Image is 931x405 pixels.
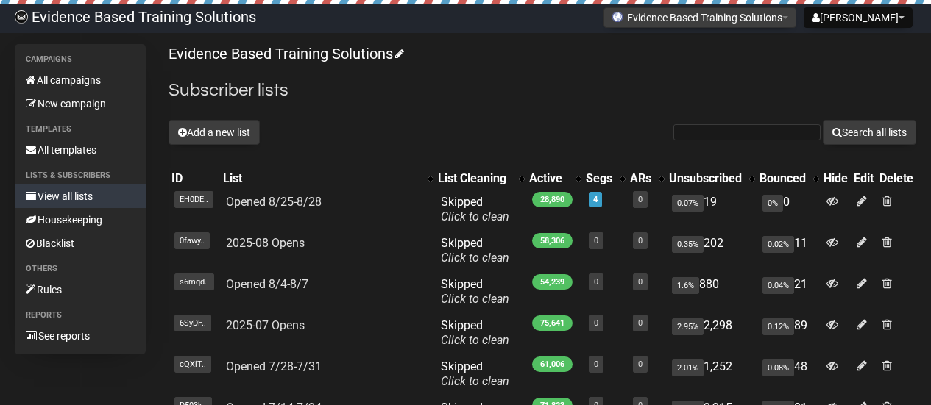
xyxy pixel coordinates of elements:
td: 2,298 [666,312,757,354]
td: 19 [666,189,757,230]
a: 0 [638,318,643,328]
th: ID: No sort applied, sorting is disabled [169,168,220,189]
a: Opened 8/4-8/7 [226,277,308,291]
span: 0.08% [762,359,794,376]
td: 48 [757,354,821,395]
span: Skipped [441,359,509,388]
a: Blacklist [15,232,146,255]
th: List: No sort applied, activate to apply an ascending sort [220,168,435,189]
a: See reports [15,324,146,348]
th: Unsubscribed: No sort applied, activate to apply an ascending sort [666,168,757,189]
div: ARs [630,171,651,186]
a: 4 [593,195,598,204]
button: Evidence Based Training Solutions [603,7,796,28]
td: 21 [757,271,821,312]
span: 0.04% [762,277,794,294]
a: 0 [638,236,643,245]
span: 2.95% [672,318,704,335]
div: ID [171,171,217,186]
td: 880 [666,271,757,312]
li: Templates [15,121,146,138]
td: 89 [757,312,821,354]
li: Reports [15,307,146,324]
th: Bounced: No sort applied, activate to apply an ascending sort [757,168,821,189]
th: Hide: No sort applied, sorting is disabled [821,168,851,189]
span: 0% [762,195,783,212]
div: Bounced [760,171,806,186]
span: 28,890 [532,192,573,207]
a: 2025-07 Opens [226,318,305,332]
td: 11 [757,230,821,271]
th: ARs: No sort applied, activate to apply an ascending sort [627,168,666,189]
a: 0 [594,236,598,245]
th: Active: No sort applied, activate to apply an ascending sort [526,168,583,189]
a: Housekeeping [15,208,146,232]
div: Active [529,171,568,186]
span: cQXiT.. [174,356,211,373]
span: Skipped [441,236,509,265]
div: List [223,171,420,186]
a: 0 [638,195,643,204]
td: 1,252 [666,354,757,395]
a: 0 [638,359,643,369]
div: Delete [879,171,913,186]
th: Delete: No sort applied, sorting is disabled [877,168,916,189]
a: All templates [15,138,146,162]
a: Click to clean [441,333,509,347]
a: Opened 8/25-8/28 [226,195,322,209]
span: Skipped [441,277,509,306]
a: Click to clean [441,209,509,223]
span: 0fawy.. [174,232,210,249]
span: EH0DE.. [174,191,213,208]
a: 0 [594,318,598,328]
img: favicons [612,11,623,23]
a: Opened 7/28-7/31 [226,359,322,373]
div: Edit [854,171,874,186]
span: 75,641 [532,315,573,331]
div: List Cleaning [438,171,511,186]
button: [PERSON_NAME] [804,7,913,28]
a: 0 [594,277,598,287]
a: Rules [15,278,146,301]
th: Segs: No sort applied, activate to apply an ascending sort [583,168,627,189]
span: 1.6% [672,277,699,294]
div: Unsubscribed [669,171,742,186]
span: 0.35% [672,236,704,253]
a: Click to clean [441,374,509,388]
a: 0 [594,359,598,369]
a: View all lists [15,184,146,208]
span: 54,239 [532,274,573,290]
li: Lists & subscribers [15,167,146,184]
span: s6mqd.. [174,273,214,290]
button: Add a new list [169,120,260,145]
li: Others [15,260,146,278]
span: 0.07% [672,195,704,212]
a: 0 [638,277,643,287]
span: 0.02% [762,236,794,253]
h2: Subscriber lists [169,77,916,104]
td: 202 [666,230,757,271]
td: 0 [757,189,821,230]
th: Edit: No sort applied, sorting is disabled [851,168,877,189]
a: All campaigns [15,68,146,92]
th: List Cleaning: No sort applied, activate to apply an ascending sort [435,168,526,189]
img: 6a635aadd5b086599a41eda90e0773ac [15,10,28,24]
a: Click to clean [441,292,509,306]
span: 58,306 [532,233,573,248]
div: Hide [824,171,848,186]
span: 6SyDF.. [174,315,211,331]
span: 61,006 [532,356,573,372]
span: Skipped [441,318,509,347]
a: New campaign [15,92,146,115]
span: Skipped [441,195,509,223]
span: 2.01% [672,359,704,376]
button: Search all lists [823,120,916,145]
span: 0.12% [762,318,794,335]
a: Evidence Based Training Solutions [169,45,402,62]
a: Click to clean [441,251,509,265]
div: Segs [586,171,612,186]
li: Campaigns [15,51,146,68]
a: 2025-08 Opens [226,236,305,250]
